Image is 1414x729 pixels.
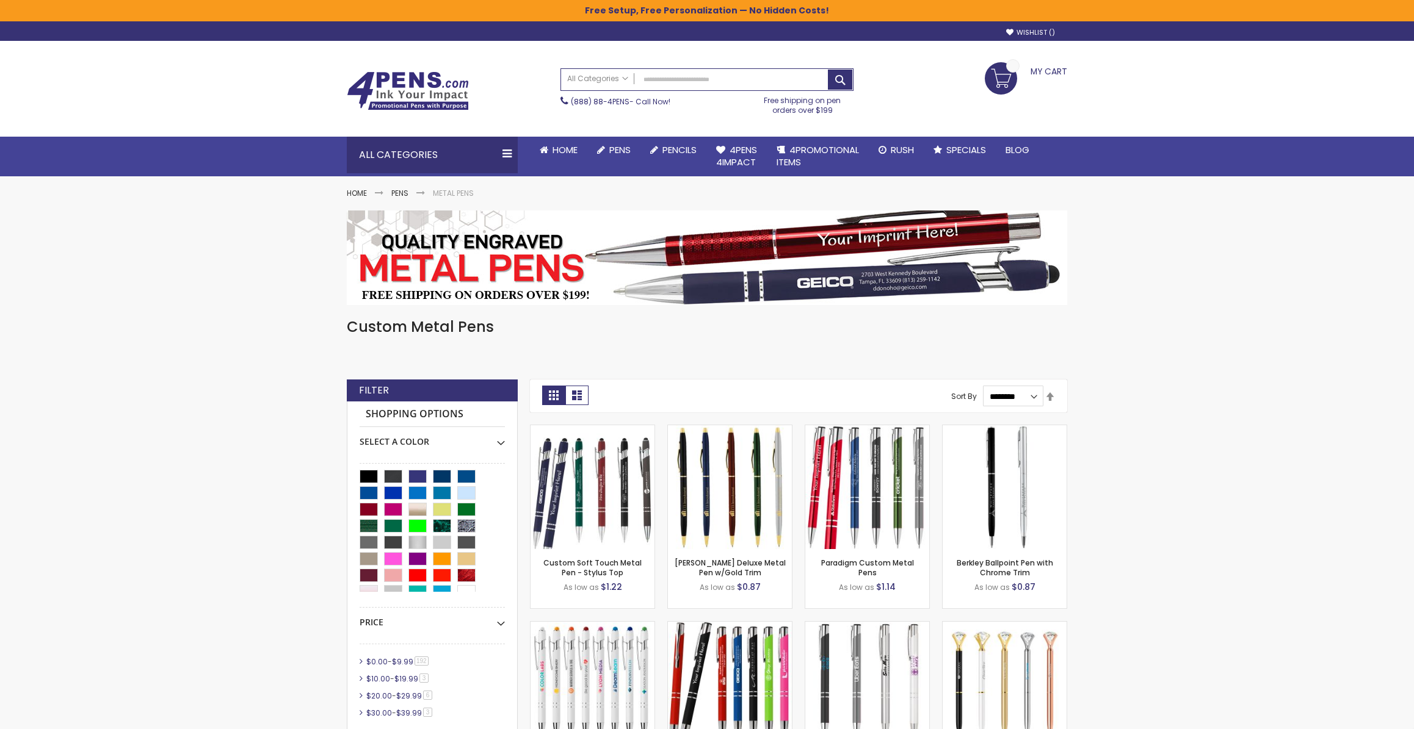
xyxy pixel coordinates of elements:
[716,143,757,168] span: 4Pens 4impact
[542,386,565,405] strong: Grid
[957,558,1053,578] a: Berkley Ballpoint Pen with Chrome Trim
[567,74,628,84] span: All Categories
[777,143,859,168] span: 4PROMOTIONAL ITEMS
[363,656,433,667] a: $0.00-$9.99192
[571,96,629,107] a: (888) 88-4PENS
[396,691,422,701] span: $29.99
[996,137,1039,163] a: Blog
[561,69,634,89] a: All Categories
[1006,28,1055,37] a: Wishlist
[363,673,433,684] a: $10.00-$19.993
[543,558,642,578] a: Custom Soft Touch Metal Pen - Stylus Top
[360,427,505,448] div: Select A Color
[706,137,767,176] a: 4Pens4impact
[347,317,1067,337] h1: Custom Metal Pens
[360,608,505,628] div: Price
[737,581,761,593] span: $0.87
[392,656,413,667] span: $9.99
[363,691,437,701] a: $20.00-$29.996
[943,425,1067,435] a: Berkley Ballpoint Pen with Chrome Trim
[366,708,392,718] span: $30.00
[394,673,418,684] span: $19.99
[951,391,977,401] label: Sort By
[601,581,622,593] span: $1.22
[839,582,874,592] span: As low as
[943,425,1067,549] img: Berkley Ballpoint Pen with Chrome Trim
[553,143,578,156] span: Home
[876,581,896,593] span: $1.14
[924,137,996,163] a: Specials
[359,384,389,397] strong: Filter
[943,621,1067,631] a: Personalized Diamond-III Crystal Clear Brass Pen
[668,425,792,435] a: Cooper Deluxe Metal Pen w/Gold Trim
[363,708,437,718] a: $30.00-$39.993
[571,96,670,107] span: - Call Now!
[662,143,697,156] span: Pencils
[675,558,786,578] a: [PERSON_NAME] Deluxe Metal Pen w/Gold Trim
[891,143,914,156] span: Rush
[700,582,735,592] span: As low as
[347,188,367,198] a: Home
[347,210,1067,305] img: Metal Pens
[752,91,854,115] div: Free shipping on pen orders over $199
[668,425,792,549] img: Cooper Deluxe Metal Pen w/Gold Trim
[1006,143,1029,156] span: Blog
[805,621,929,631] a: Paradigm Custom Metal Pens - Screen Printed
[587,137,640,163] a: Pens
[360,401,505,428] strong: Shopping Options
[531,425,654,435] a: Custom Soft Touch Metal Pen - Stylus Top
[347,71,469,110] img: 4Pens Custom Pens and Promotional Products
[366,656,388,667] span: $0.00
[531,425,654,549] img: Custom Soft Touch Metal Pen - Stylus Top
[869,137,924,163] a: Rush
[366,673,390,684] span: $10.00
[347,137,518,173] div: All Categories
[423,708,432,717] span: 3
[805,425,929,549] img: Paradigm Plus Custom Metal Pens
[433,188,474,198] strong: Metal Pens
[391,188,408,198] a: Pens
[821,558,914,578] a: Paradigm Custom Metal Pens
[974,582,1010,592] span: As low as
[396,708,422,718] span: $39.99
[366,691,392,701] span: $20.00
[609,143,631,156] span: Pens
[530,137,587,163] a: Home
[419,673,429,683] span: 3
[946,143,986,156] span: Specials
[1012,581,1035,593] span: $0.87
[805,425,929,435] a: Paradigm Plus Custom Metal Pens
[767,137,869,176] a: 4PROMOTIONALITEMS
[668,621,792,631] a: Paramount Custom Metal Stylus® Pens -Special Offer
[640,137,706,163] a: Pencils
[564,582,599,592] span: As low as
[415,656,429,666] span: 192
[423,691,432,700] span: 6
[531,621,654,631] a: Ellipse Softy White Barrel Metal Pen with Stylus - ColorJet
